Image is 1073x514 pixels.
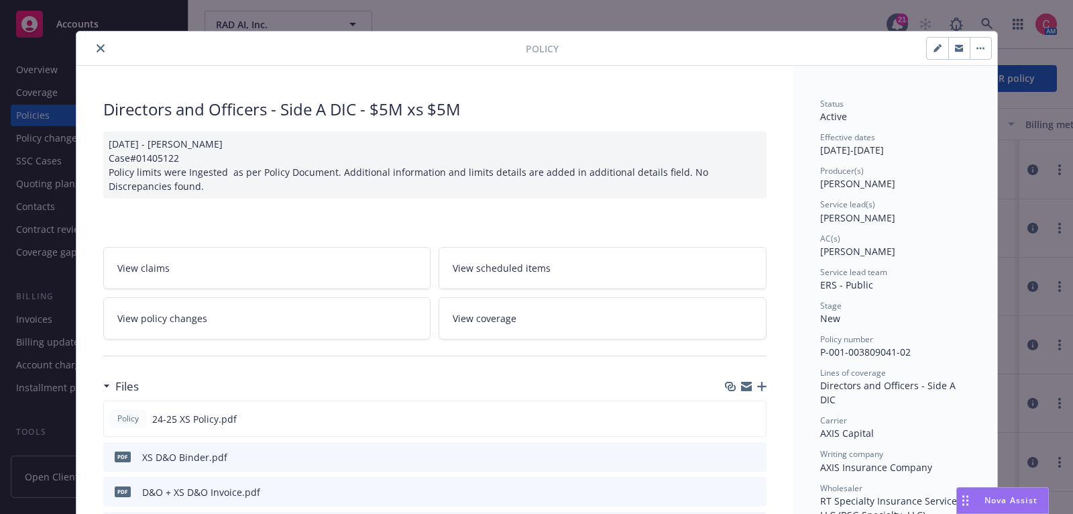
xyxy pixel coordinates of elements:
span: Lines of coverage [820,367,886,378]
button: download file [728,450,738,464]
button: preview file [748,412,760,426]
button: preview file [749,485,761,499]
span: View coverage [453,311,516,325]
span: New [820,312,840,325]
span: Service lead(s) [820,199,875,210]
button: download file [728,485,738,499]
button: download file [727,412,738,426]
div: Files [103,378,139,395]
span: Stage [820,300,842,311]
span: pdf [115,452,131,462]
span: AXIS Insurance Company [820,461,932,474]
div: D&O + XS D&O Invoice.pdf [142,485,260,499]
span: ERS - Public [820,278,873,291]
button: Nova Assist [956,487,1049,514]
span: AXIS Capital [820,427,874,440]
button: close [93,40,109,56]
span: 24-25 XS Policy.pdf [152,412,237,426]
span: [PERSON_NAME] [820,177,895,190]
span: Policy [526,42,559,56]
div: Directors and Officers - Side A DIC - $5M xs $5M [103,98,767,121]
span: Carrier [820,415,847,426]
div: [DATE] - [DATE] [820,132,970,157]
span: Policy number [820,333,873,345]
span: pdf [115,486,131,497]
span: P-001-003809041-02 [820,346,911,358]
div: XS D&O Binder.pdf [142,450,227,464]
span: Active [820,110,847,123]
button: preview file [749,450,761,464]
a: View scheduled items [439,247,767,289]
span: Policy [115,413,142,425]
span: [PERSON_NAME] [820,245,895,258]
span: AC(s) [820,233,840,244]
a: View coverage [439,297,767,340]
a: View policy changes [103,297,431,340]
span: Effective dates [820,132,875,143]
span: Nova Assist [984,495,1037,506]
a: View claims [103,247,431,289]
span: Service lead team [820,266,887,278]
span: Writing company [820,448,883,460]
div: Directors and Officers - Side A DIC [820,378,970,407]
span: Producer(s) [820,165,864,176]
span: View claims [117,261,170,275]
span: Wholesaler [820,482,862,494]
span: View policy changes [117,311,207,325]
div: [DATE] - [PERSON_NAME] Case#01405122 Policy limits were Ingested as per Policy Document. Addition... [103,132,767,199]
h3: Files [115,378,139,395]
span: [PERSON_NAME] [820,211,895,224]
span: Status [820,98,844,109]
div: Drag to move [957,488,974,513]
span: View scheduled items [453,261,551,275]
